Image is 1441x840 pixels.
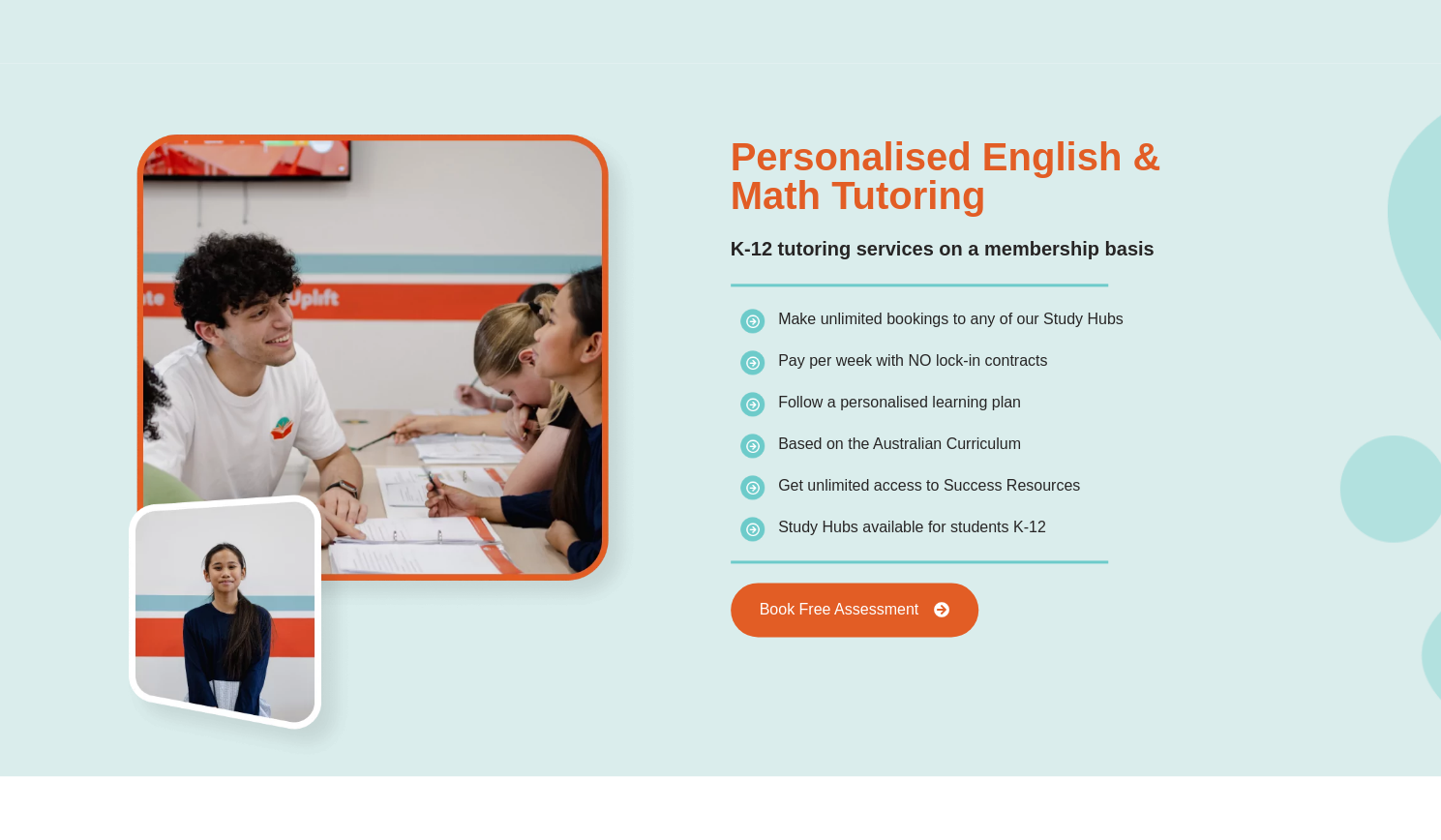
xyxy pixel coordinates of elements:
iframe: Chat Widget [1119,621,1441,840]
span: Study Hubs available for students K-12 [778,519,1046,535]
img: icon-list.png [740,475,765,499]
a: Book Free Assessment [731,583,979,637]
h2: Personalised English & Math Tutoring [731,137,1360,215]
span: Based on the Australian Curriculum [778,435,1021,452]
h2: K-12 tutoring services on a membership basis [731,234,1360,264]
span: Follow a personalised learning plan [778,394,1021,410]
img: icon-list.png [740,392,765,416]
span: Make unlimited bookings to any of our Study Hubs [778,311,1124,327]
span: Get unlimited access to Success Resources [778,477,1080,494]
img: icon-list.png [740,517,765,541]
img: icon-list.png [740,350,765,375]
img: icon-list.png [740,309,765,333]
img: icon-list.png [740,434,765,458]
span: Book Free Assessment [760,602,919,617]
span: Pay per week with NO lock-in contracts [778,352,1047,369]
